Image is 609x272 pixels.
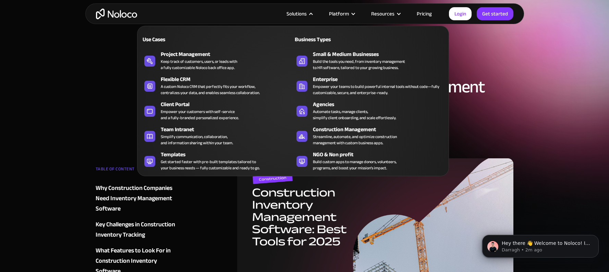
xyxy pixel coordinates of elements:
div: Empower your teams to build powerful internal tools without code—fully customizable, secure, and ... [313,83,442,96]
div: Client Portal [161,100,296,109]
a: Client PortalEmpower your customers with self-serviceand a fully-branded personalized experience. [141,99,293,122]
a: home [96,9,137,19]
div: Automate tasks, manage clients, simplify client onboarding, and scale effortlessly. [313,109,396,121]
div: Streamline, automate, and optimize construction management with custom business apps. [313,134,397,146]
iframe: Intercom notifications message [472,220,609,269]
div: Platform [329,9,349,18]
a: Flexible CRMA custom Noloco CRM that perfectly fits your workflow,centralizes your data, and enab... [141,74,293,97]
div: Simplify communication, collaboration, and information sharing within your team. [161,134,233,146]
div: Enterprise [313,75,448,83]
a: Login [449,7,472,20]
a: AgenciesAutomate tasks, manage clients,simplify client onboarding, and scale effortlessly. [293,99,445,122]
a: Business Types [293,31,445,47]
a: Small & Medium BusinessesBuild the tools you need, from inventory managementto HR software, tailo... [293,49,445,72]
a: Get started [477,7,513,20]
nav: Solutions [137,16,449,176]
div: Build the tools you need, from inventory management to HR software, tailored to your growing busi... [313,58,405,71]
a: Project ManagementKeep track of customers, users, or leads witha fully customizable Noloco back o... [141,49,293,72]
a: NGO & Non profitBuild custom apps to manage donors, volunteers,programs, and boost your mission’s... [293,149,445,172]
div: Use Cases [141,35,214,44]
div: Business Types [293,35,366,44]
div: Empower your customers with self-service and a fully-branded personalized experience. [161,109,239,121]
a: Pricing [408,9,440,18]
div: Resources [363,9,408,18]
div: Solutions [287,9,307,18]
a: Why Construction Companies Need Inventory Management Software [96,183,179,214]
div: TABLE OF CONTENT [96,164,179,178]
a: Team IntranetSimplify communication, collaboration,and information sharing within your team. [141,124,293,147]
div: Resources [371,9,394,18]
a: EnterpriseEmpower your teams to build powerful internal tools without code—fully customizable, se... [293,74,445,97]
a: TemplatesGet started faster with pre-built templates tailored toyour business needs — fully custo... [141,149,293,172]
div: Build custom apps to manage donors, volunteers, programs, and boost your mission’s impact. [313,159,397,171]
div: Get started faster with pre-built templates tailored to your business needs — fully customizable ... [161,159,260,171]
a: Key Challenges in Construction Inventory Tracking [96,219,179,240]
div: Templates [161,150,296,159]
div: Platform [320,9,363,18]
div: Team Intranet [161,125,296,134]
div: Small & Medium Businesses [313,50,448,58]
div: Solutions [278,9,320,18]
div: Construction Management [313,125,448,134]
a: Construction ManagementStreamline, automate, and optimize constructionmanagement with custom busi... [293,124,445,147]
div: NGO & Non profit [313,150,448,159]
a: Use Cases [141,31,293,47]
div: A custom Noloco CRM that perfectly fits your workflow, centralizes your data, and enables seamles... [161,83,260,96]
div: Flexible CRM [161,75,296,83]
div: Agencies [313,100,448,109]
div: Keep track of customers, users, or leads with a fully customizable Noloco back office app. [161,58,237,71]
div: Project Management [161,50,296,58]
